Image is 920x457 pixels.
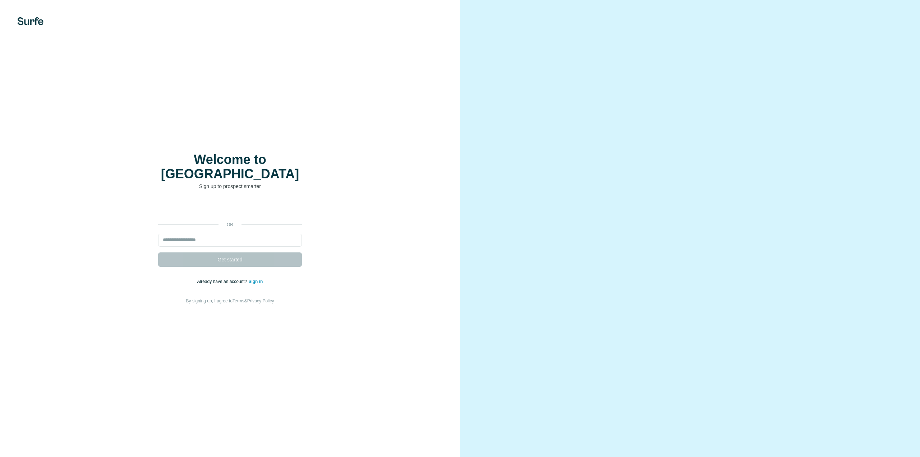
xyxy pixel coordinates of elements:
[17,17,43,25] img: Surfe's logo
[248,279,263,284] a: Sign in
[233,298,244,303] a: Terms
[155,201,305,216] iframe: Bouton "Se connecter avec Google"
[247,298,274,303] a: Privacy Policy
[158,183,302,190] p: Sign up to prospect smarter
[218,221,241,228] p: or
[197,279,249,284] span: Already have an account?
[158,152,302,181] h1: Welcome to [GEOGRAPHIC_DATA]
[186,298,274,303] span: By signing up, I agree to &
